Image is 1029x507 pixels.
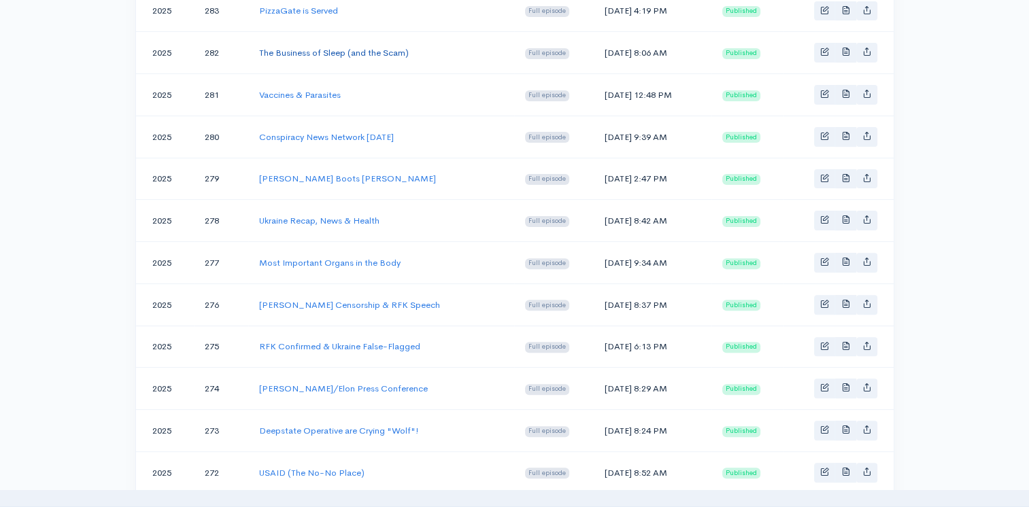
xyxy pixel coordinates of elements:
[594,368,711,410] td: [DATE] 8:29 AM
[814,169,877,189] div: Basic example
[594,283,711,326] td: [DATE] 8:37 PM
[194,32,248,74] td: 282
[194,451,248,493] td: 272
[525,384,569,395] span: Full episode
[259,5,338,16] a: PizzaGate is Served
[814,253,877,273] div: Basic example
[259,131,394,143] a: Conspiracy News Network [DATE]
[594,32,711,74] td: [DATE] 8:06 AM
[594,116,711,158] td: [DATE] 9:39 AM
[814,295,877,315] div: Basic example
[194,410,248,452] td: 273
[814,211,877,230] div: Basic example
[525,426,569,437] span: Full episode
[136,158,195,200] td: 2025
[525,174,569,185] span: Full episode
[525,258,569,269] span: Full episode
[722,258,760,269] span: Published
[194,368,248,410] td: 274
[194,158,248,200] td: 279
[136,200,195,242] td: 2025
[594,158,711,200] td: [DATE] 2:47 PM
[136,242,195,284] td: 2025
[722,384,760,395] span: Published
[594,74,711,116] td: [DATE] 12:48 PM
[594,200,711,242] td: [DATE] 8:42 AM
[136,283,195,326] td: 2025
[136,116,195,158] td: 2025
[194,326,248,368] td: 275
[136,326,195,368] td: 2025
[814,421,877,440] div: Basic example
[259,340,420,352] a: RFK Confirmed & Ukraine False-Flagged
[136,368,195,410] td: 2025
[259,215,379,226] a: Ukraine Recap, News & Health
[722,216,760,227] span: Published
[814,1,877,21] div: Basic example
[259,47,409,58] a: The Business of Sleep (and the Scam)
[136,410,195,452] td: 2025
[136,74,195,116] td: 2025
[525,342,569,353] span: Full episode
[525,468,569,478] span: Full episode
[525,90,569,101] span: Full episode
[594,242,711,284] td: [DATE] 9:34 AM
[136,451,195,493] td: 2025
[722,132,760,143] span: Published
[525,300,569,311] span: Full episode
[594,451,711,493] td: [DATE] 8:52 AM
[594,326,711,368] td: [DATE] 6:13 PM
[194,200,248,242] td: 278
[525,48,569,59] span: Full episode
[525,216,569,227] span: Full episode
[722,468,760,478] span: Published
[259,383,428,394] a: [PERSON_NAME]/Elon Press Conference
[814,337,877,357] div: Basic example
[136,32,195,74] td: 2025
[722,48,760,59] span: Published
[814,85,877,105] div: Basic example
[722,342,760,353] span: Published
[194,242,248,284] td: 277
[814,43,877,63] div: Basic example
[525,132,569,143] span: Full episode
[259,257,401,268] a: Most Important Organs in the Body
[814,463,877,483] div: Basic example
[194,74,248,116] td: 281
[259,89,341,101] a: Vaccines & Parasites
[259,173,436,184] a: [PERSON_NAME] Boots [PERSON_NAME]
[722,300,760,311] span: Published
[194,283,248,326] td: 276
[814,127,877,147] div: Basic example
[259,467,365,478] a: USAID (The No-No Place)
[722,6,760,17] span: Published
[814,379,877,398] div: Basic example
[259,299,440,311] a: [PERSON_NAME] Censorship & RFK Speech
[722,426,760,437] span: Published
[525,6,569,17] span: Full episode
[259,425,419,436] a: Deepstate Operative are Crying "Wolf"!
[722,174,760,185] span: Published
[194,116,248,158] td: 280
[594,410,711,452] td: [DATE] 8:24 PM
[722,90,760,101] span: Published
